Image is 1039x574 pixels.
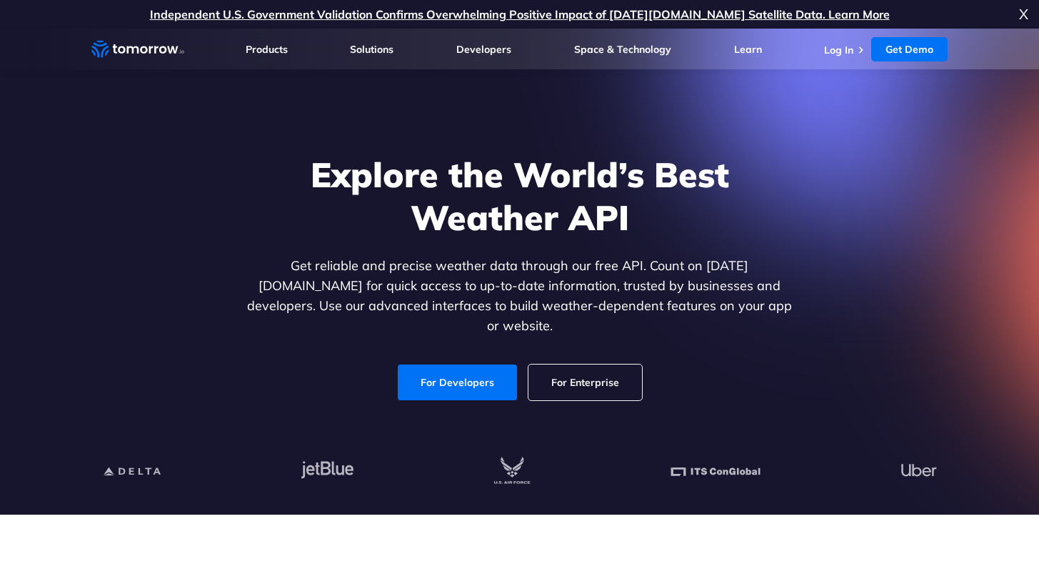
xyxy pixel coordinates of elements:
a: For Developers [398,365,517,400]
h1: Explore the World’s Best Weather API [244,153,795,239]
a: Developers [456,43,511,56]
a: Products [246,43,288,56]
a: Learn [734,43,762,56]
p: Get reliable and precise weather data through our free API. Count on [DATE][DOMAIN_NAME] for quic... [244,256,795,336]
a: Home link [91,39,184,60]
a: Get Demo [871,37,948,61]
a: Solutions [350,43,393,56]
a: Independent U.S. Government Validation Confirms Overwhelming Positive Impact of [DATE][DOMAIN_NAM... [150,7,890,21]
a: For Enterprise [528,365,642,400]
a: Space & Technology [574,43,671,56]
a: Log In [824,44,853,56]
